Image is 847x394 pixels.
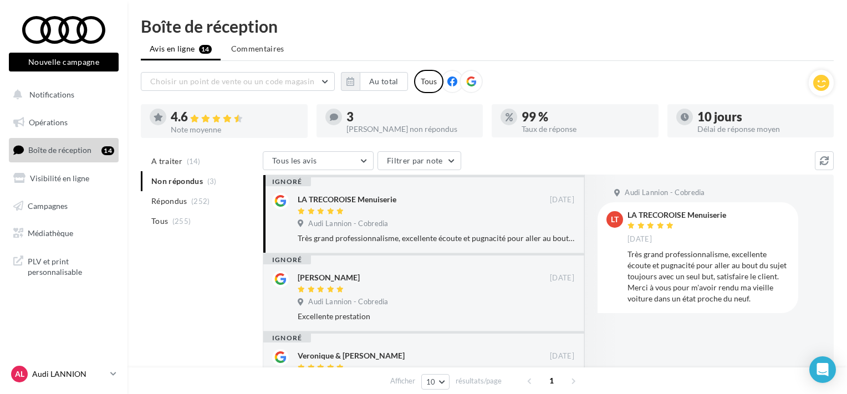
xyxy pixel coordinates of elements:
[151,196,187,207] span: Répondus
[377,151,461,170] button: Filtrer par note
[627,234,652,244] span: [DATE]
[7,222,121,245] a: Médiathèque
[172,217,191,226] span: (255)
[414,70,443,93] div: Tous
[15,369,24,380] span: AL
[9,53,119,71] button: Nouvelle campagne
[28,254,114,278] span: PLV et print personnalisable
[456,376,502,386] span: résultats/page
[308,297,388,307] span: Audi Lannion - Cobredia
[151,216,168,227] span: Tous
[7,83,116,106] button: Notifications
[29,90,74,99] span: Notifications
[191,197,210,206] span: (252)
[298,272,360,283] div: [PERSON_NAME]
[150,76,314,86] span: Choisir un point de vente ou un code magasin
[360,72,408,91] button: Au total
[611,214,619,225] span: LT
[263,177,311,186] div: ignoré
[32,369,106,380] p: Audi LANNION
[390,376,415,386] span: Afficher
[263,151,374,170] button: Tous les avis
[7,111,121,134] a: Opérations
[171,111,299,124] div: 4.6
[550,273,574,283] span: [DATE]
[625,188,705,198] span: Audi Lannion - Cobredia
[28,145,91,155] span: Boîte de réception
[151,156,182,167] span: A traiter
[298,233,574,244] div: Très grand professionnalisme, excellente écoute et pugnacité pour aller au bout du sujet toujours...
[141,72,335,91] button: Choisir un point de vente ou un code magasin
[627,211,726,219] div: LA TRECOROISE Menuiserie
[308,219,388,229] span: Audi Lannion - Cobredia
[426,377,436,386] span: 10
[298,311,574,322] div: Excellente prestation
[550,195,574,205] span: [DATE]
[141,18,834,34] div: Boîte de réception
[30,173,89,183] span: Visibilité en ligne
[7,195,121,218] a: Campagnes
[550,351,574,361] span: [DATE]
[7,138,121,162] a: Boîte de réception14
[263,334,311,342] div: ignoré
[9,364,119,385] a: AL Audi LANNION
[809,356,836,383] div: Open Intercom Messenger
[522,125,650,133] div: Taux de réponse
[697,125,825,133] div: Délai de réponse moyen
[341,72,408,91] button: Au total
[522,111,650,123] div: 99 %
[346,125,474,133] div: [PERSON_NAME] non répondus
[543,372,560,390] span: 1
[171,126,299,134] div: Note moyenne
[7,249,121,282] a: PLV et print personnalisable
[627,249,789,304] div: Très grand professionnalisme, excellente écoute et pugnacité pour aller au bout du sujet toujours...
[187,157,201,166] span: (14)
[7,167,121,190] a: Visibilité en ligne
[697,111,825,123] div: 10 jours
[298,350,405,361] div: Veronique & [PERSON_NAME]
[231,43,284,54] span: Commentaires
[298,194,396,205] div: LA TRECOROISE Menuiserie
[101,146,114,155] div: 14
[263,255,311,264] div: ignoré
[28,228,73,238] span: Médiathèque
[29,117,68,127] span: Opérations
[28,201,68,210] span: Campagnes
[272,156,317,165] span: Tous les avis
[346,111,474,123] div: 3
[421,374,450,390] button: 10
